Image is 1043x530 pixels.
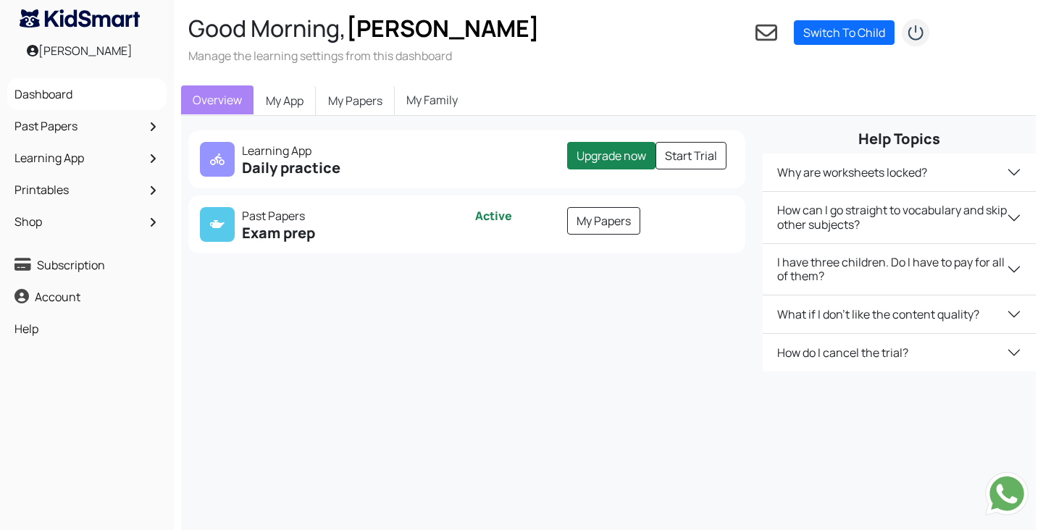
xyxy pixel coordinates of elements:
[200,159,458,177] h5: Daily practice
[188,14,540,42] h2: Good Morning,
[567,142,655,169] a: Upgrade now
[254,85,316,116] a: My App
[11,177,163,202] a: Printables
[763,244,1036,295] button: I have three children. Do I have to pay for all of them?
[11,316,163,341] a: Help
[316,85,395,116] a: My Papers
[346,12,540,44] span: [PERSON_NAME]
[395,85,469,114] a: My Family
[11,146,163,170] a: Learning App
[200,224,458,242] h5: Exam prep
[794,20,895,45] a: Switch To Child
[11,114,163,138] a: Past Papers
[567,207,640,235] a: My Papers
[763,295,1036,333] button: What if I don't like the content quality?
[763,334,1036,371] button: How do I cancel the trial?
[188,48,540,64] h3: Manage the learning settings from this dashboard
[763,130,1036,148] h5: Help Topics
[11,285,163,309] a: Account
[11,209,163,234] a: Shop
[763,153,1036,191] button: Why are worksheets locked?
[475,208,512,224] span: Active
[200,142,458,159] p: Learning App
[901,18,930,47] img: logout2.png
[985,472,1029,516] img: Send whatsapp message to +442080035976
[11,253,163,277] a: Subscription
[11,82,163,106] a: Dashboard
[20,9,140,28] img: KidSmart logo
[181,85,254,114] a: Overview
[655,142,726,169] a: Start Trial
[200,207,458,224] p: Past Papers
[763,192,1036,243] button: How can I go straight to vocabulary and skip other subjects?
